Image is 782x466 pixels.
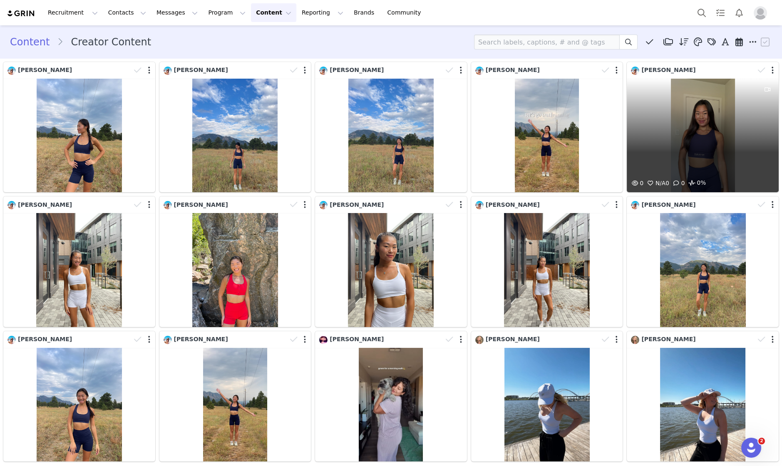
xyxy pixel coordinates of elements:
button: Profile [749,6,775,20]
span: [PERSON_NAME] [174,67,228,73]
span: [PERSON_NAME] [641,67,695,73]
span: [PERSON_NAME] [330,67,384,73]
span: 0 [671,180,685,186]
a: Brands [349,3,382,22]
img: 70581dd1-7ca0-4771-bed7-a8438a7542b7.jpg [319,67,328,75]
button: Recruitment [43,3,103,22]
span: [PERSON_NAME] [330,336,384,342]
img: grin logo [7,10,36,17]
iframe: Intercom live chat [741,438,761,458]
img: 70581dd1-7ca0-4771-bed7-a8438a7542b7.jpg [319,201,328,209]
img: 70581dd1-7ca0-4771-bed7-a8438a7542b7.jpg [631,67,639,75]
button: Program [203,3,251,22]
button: Content [251,3,296,22]
img: 70581dd1-7ca0-4771-bed7-a8438a7542b7.jpg [7,67,16,75]
img: 70581dd1-7ca0-4771-bed7-a8438a7542b7.jpg [164,67,172,75]
img: fd264232-1dbe-42b3-8fd2-ab7a9ebfba27.jpg [319,336,328,344]
input: Search labels, captions, # and @ tags [474,35,620,50]
span: [PERSON_NAME] [174,336,228,342]
img: placeholder-profile.jpg [754,6,767,20]
span: 0 [645,180,669,186]
a: Content [10,35,57,50]
span: [PERSON_NAME] [641,336,695,342]
button: Messages [151,3,203,22]
span: [PERSON_NAME] [18,67,72,73]
span: [PERSON_NAME] [641,201,695,208]
span: [PERSON_NAME] [18,336,72,342]
span: [PERSON_NAME] [18,201,72,208]
span: N/A [645,180,665,186]
span: [PERSON_NAME] [486,336,540,342]
button: Search [693,3,711,22]
img: 70581dd1-7ca0-4771-bed7-a8438a7542b7.jpg [164,336,172,344]
img: 70581dd1-7ca0-4771-bed7-a8438a7542b7.jpg [475,67,484,75]
img: 70581dd1-7ca0-4771-bed7-a8438a7542b7.jpg [7,201,16,209]
span: [PERSON_NAME] [486,201,540,208]
span: [PERSON_NAME] [330,201,384,208]
img: 279fcc58-3d6c-48bd-a0ae-f071de6208b0.jpg [631,336,639,344]
img: 279fcc58-3d6c-48bd-a0ae-f071de6208b0.jpg [475,336,484,344]
span: [PERSON_NAME] [174,201,228,208]
button: Contacts [103,3,151,22]
button: Reporting [297,3,348,22]
span: 0 [630,180,643,186]
img: 70581dd1-7ca0-4771-bed7-a8438a7542b7.jpg [7,336,16,344]
span: 2 [758,438,765,444]
img: 70581dd1-7ca0-4771-bed7-a8438a7542b7.jpg [164,201,172,209]
span: 0% [687,178,706,188]
span: [PERSON_NAME] [486,67,540,73]
img: 70581dd1-7ca0-4771-bed7-a8438a7542b7.jpg [631,201,639,209]
a: Community [382,3,430,22]
img: 70581dd1-7ca0-4771-bed7-a8438a7542b7.jpg [475,201,484,209]
a: Tasks [711,3,730,22]
button: Notifications [730,3,748,22]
